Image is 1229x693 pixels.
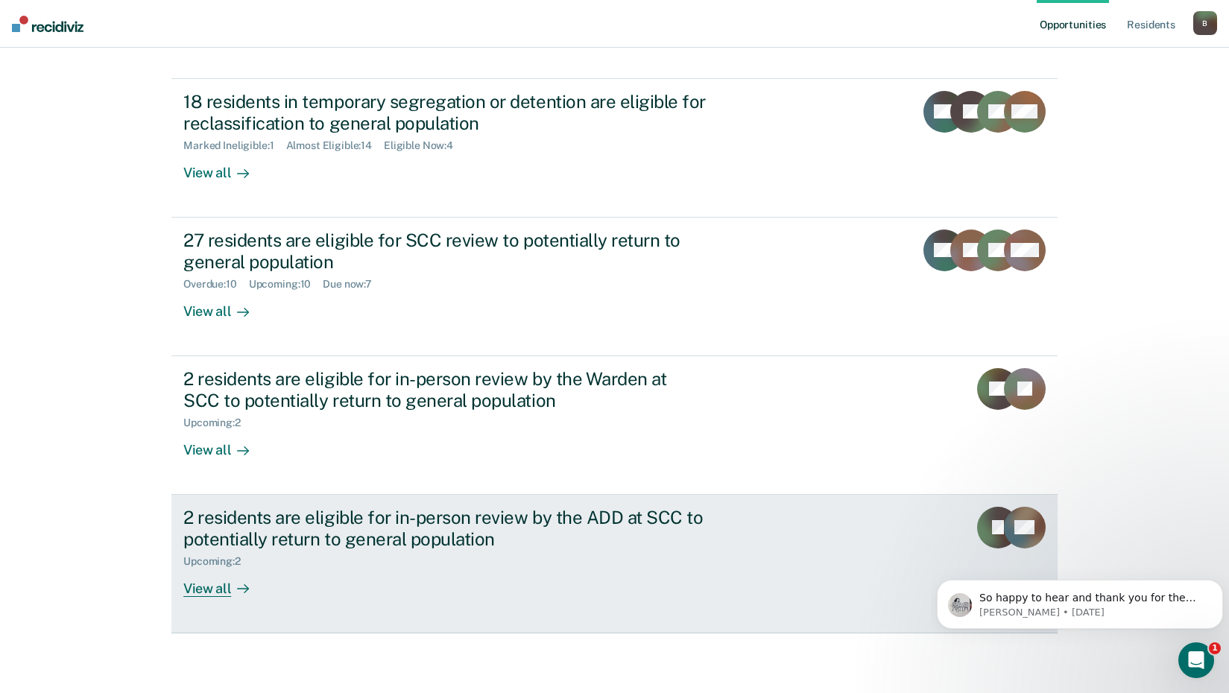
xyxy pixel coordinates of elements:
[384,139,465,152] div: Eligible Now : 4
[183,230,707,273] div: 27 residents are eligible for SCC review to potentially return to general population
[183,429,267,458] div: View all
[171,78,1058,218] a: 18 residents in temporary segregation or detention are eligible for reclassification to general p...
[171,218,1058,356] a: 27 residents are eligible for SCC review to potentially return to general populationOverdue:10Upc...
[171,495,1058,633] a: 2 residents are eligible for in-person review by the ADD at SCC to potentially return to general ...
[183,507,707,550] div: 2 residents are eligible for in-person review by the ADD at SCC to potentially return to general ...
[183,417,253,429] div: Upcoming : 2
[286,139,385,152] div: Almost Eligible : 14
[1193,11,1217,35] button: B
[183,291,267,320] div: View all
[183,368,707,411] div: 2 residents are eligible for in-person review by the Warden at SCC to potentially return to gener...
[931,548,1229,653] iframe: Intercom notifications message
[183,555,253,568] div: Upcoming : 2
[183,152,267,181] div: View all
[1178,642,1214,678] iframe: Intercom live chat
[171,356,1058,495] a: 2 residents are eligible for in-person review by the Warden at SCC to potentially return to gener...
[249,278,323,291] div: Upcoming : 10
[323,278,384,291] div: Due now : 7
[1209,642,1221,654] span: 1
[183,568,267,597] div: View all
[183,139,285,152] div: Marked Ineligible : 1
[183,91,707,134] div: 18 residents in temporary segregation or detention are eligible for reclassification to general p...
[12,16,83,32] img: Recidiviz
[183,278,249,291] div: Overdue : 10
